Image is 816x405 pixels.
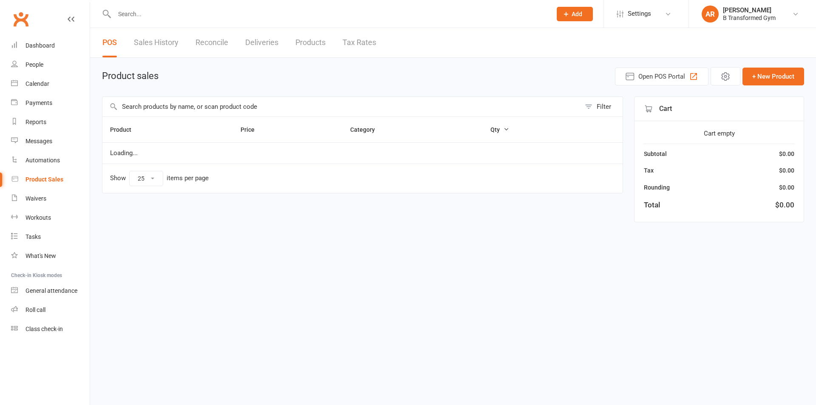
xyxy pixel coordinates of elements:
[195,28,228,57] a: Reconcile
[11,189,90,208] a: Waivers
[628,4,651,23] span: Settings
[110,125,141,135] button: Product
[11,55,90,74] a: People
[11,246,90,266] a: What's New
[11,320,90,339] a: Class kiosk mode
[343,28,376,57] a: Tax Rates
[490,126,509,133] span: Qty
[110,171,209,186] div: Show
[702,6,719,23] div: AR
[167,175,209,182] div: items per page
[644,149,667,159] div: Subtotal
[11,113,90,132] a: Reports
[241,125,264,135] button: Price
[581,97,623,116] button: Filter
[102,71,159,81] h1: Product sales
[11,132,90,151] a: Messages
[644,183,670,192] div: Rounding
[25,157,60,164] div: Automations
[11,170,90,189] a: Product Sales
[110,126,141,133] span: Product
[779,149,794,159] div: $0.00
[25,233,41,240] div: Tasks
[25,80,49,87] div: Calendar
[25,61,43,68] div: People
[775,199,794,211] div: $0.00
[25,99,52,106] div: Payments
[779,183,794,192] div: $0.00
[295,28,326,57] a: Products
[25,306,45,313] div: Roll call
[25,326,63,332] div: Class check-in
[490,125,509,135] button: Qty
[557,7,593,21] button: Add
[241,126,264,133] span: Price
[25,252,56,259] div: What's New
[25,42,55,49] div: Dashboard
[25,287,77,294] div: General attendance
[723,14,776,22] div: B Transformed Gym
[25,176,63,183] div: Product Sales
[742,68,804,85] button: + New Product
[644,128,794,139] div: Cart empty
[11,151,90,170] a: Automations
[350,125,384,135] button: Category
[350,126,384,133] span: Category
[10,8,31,30] a: Clubworx
[25,195,46,202] div: Waivers
[11,227,90,246] a: Tasks
[723,6,776,14] div: [PERSON_NAME]
[11,300,90,320] a: Roll call
[25,214,51,221] div: Workouts
[102,28,117,57] a: POS
[245,28,278,57] a: Deliveries
[644,166,654,175] div: Tax
[11,74,90,93] a: Calendar
[597,102,611,112] div: Filter
[11,93,90,113] a: Payments
[102,97,581,116] input: Search products by name, or scan product code
[644,199,660,211] div: Total
[102,142,623,164] td: Loading...
[11,208,90,227] a: Workouts
[11,36,90,55] a: Dashboard
[779,166,794,175] div: $0.00
[635,97,804,121] div: Cart
[25,119,46,125] div: Reports
[615,68,708,85] button: Open POS Portal
[638,71,685,82] span: Open POS Portal
[25,138,52,144] div: Messages
[11,281,90,300] a: General attendance kiosk mode
[112,8,546,20] input: Search...
[134,28,178,57] a: Sales History
[572,11,582,17] span: Add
